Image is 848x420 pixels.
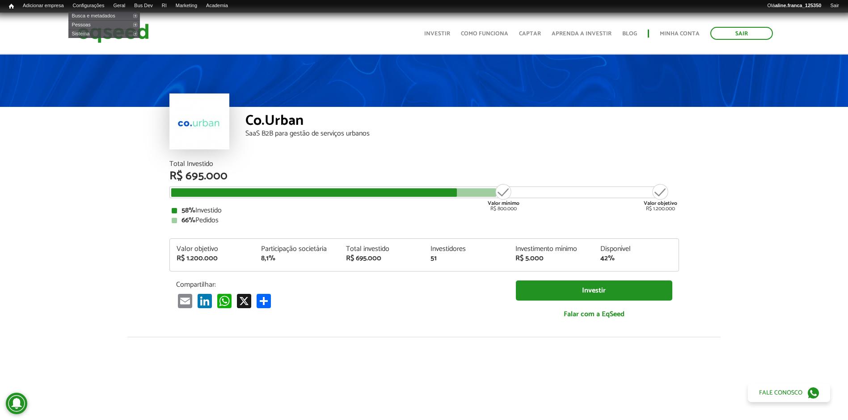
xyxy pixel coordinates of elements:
div: SaaS B2B para gestão de serviços urbanos [245,130,679,137]
a: Como funciona [461,31,508,37]
a: Configurações [68,2,109,9]
strong: 58% [181,204,195,216]
div: R$ 695.000 [169,170,679,182]
a: Bus Dev [130,2,157,9]
div: Pedidos [172,217,677,224]
div: 42% [600,255,672,262]
div: Total investido [346,246,418,253]
strong: Valor mínimo [488,199,519,208]
a: X [235,293,253,308]
a: Falar com a EqSeed [516,305,672,323]
div: Investido [172,207,677,214]
a: Academia [202,2,232,9]
div: Participação societária [261,246,333,253]
a: WhatsApp [215,293,233,308]
a: Geral [109,2,130,9]
div: Total Investido [169,161,679,168]
div: Co.Urban [245,114,679,130]
a: Investir [424,31,450,37]
a: Adicionar empresa [18,2,68,9]
div: R$ 1.200.000 [177,255,248,262]
a: Sair [826,2,844,9]
a: Investir [516,280,672,301]
a: Marketing [171,2,202,9]
a: Email [176,293,194,308]
span: Início [9,3,14,9]
div: Investidores [430,246,502,253]
div: Investimento mínimo [515,246,587,253]
div: 51 [430,255,502,262]
div: R$ 800.000 [487,183,520,212]
a: RI [157,2,171,9]
a: Minha conta [660,31,700,37]
a: Oláaline.franca_125350 [763,2,826,9]
a: Busca e metadados [68,11,140,20]
strong: Valor objetivo [644,199,677,208]
a: Captar [519,31,541,37]
a: LinkedIn [196,293,214,308]
a: Fale conosco [748,383,830,402]
strong: aline.franca_125350 [775,3,822,8]
p: Compartilhar: [176,280,502,289]
div: Valor objetivo [177,246,248,253]
a: Compartilhar [255,293,273,308]
a: Aprenda a investir [552,31,612,37]
div: R$ 695.000 [346,255,418,262]
a: Início [4,2,18,11]
div: Disponível [600,246,672,253]
div: 8,1% [261,255,333,262]
a: Sair [710,27,773,40]
a: Blog [622,31,637,37]
strong: 66% [181,214,195,226]
div: R$ 5.000 [515,255,587,262]
div: R$ 1.200.000 [644,183,677,212]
